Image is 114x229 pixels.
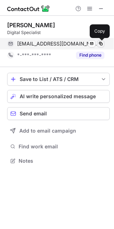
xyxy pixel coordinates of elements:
button: AI write personalized message [7,90,110,103]
button: Reveal Button [76,52,104,59]
img: ContactOut v5.3.10 [7,4,50,13]
button: Send email [7,107,110,120]
span: AI write personalized message [20,94,96,99]
div: Digital Specialist [7,29,110,36]
button: Add to email campaign [7,124,110,137]
button: save-profile-one-click [7,73,110,86]
span: Notes [19,158,107,164]
div: [PERSON_NAME] [7,22,55,29]
span: Send email [20,111,47,116]
button: Notes [7,156,110,166]
button: Find work email [7,142,110,152]
span: [EMAIL_ADDRESS][DOMAIN_NAME] [17,40,99,47]
div: Save to List / ATS / CRM [20,76,97,82]
span: Find work email [19,143,107,150]
span: Add to email campaign [19,128,76,134]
